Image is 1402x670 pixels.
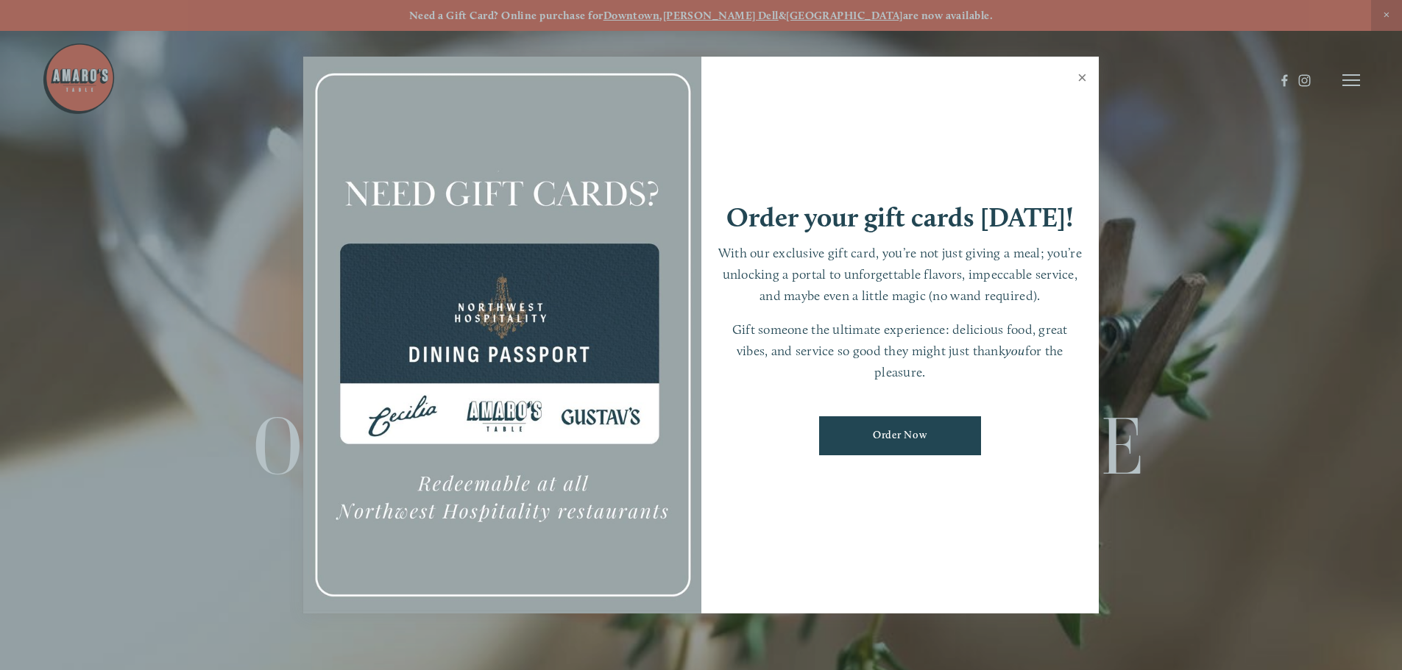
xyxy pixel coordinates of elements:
h1: Order your gift cards [DATE]! [726,204,1074,231]
a: Close [1068,59,1097,100]
a: Order Now [819,416,981,455]
p: With our exclusive gift card, you’re not just giving a meal; you’re unlocking a portal to unforge... [716,243,1085,306]
p: Gift someone the ultimate experience: delicious food, great vibes, and service so good they might... [716,319,1085,382]
em: you [1005,343,1025,358]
